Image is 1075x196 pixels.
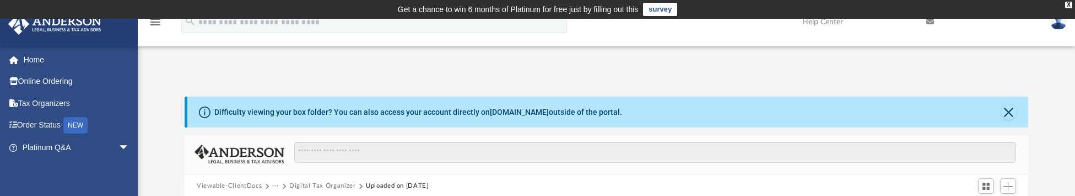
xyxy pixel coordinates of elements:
a: survey [643,3,677,16]
div: Get a chance to win 6 months of Platinum for free just by filling out this [398,3,639,16]
div: close [1065,2,1072,8]
span: arrow_drop_down [118,136,141,159]
a: Platinum Q&Aarrow_drop_down [8,136,146,158]
i: search [184,15,196,27]
button: Viewable-ClientDocs [197,181,262,191]
a: Tax Organizers [8,92,146,114]
button: Close [1001,104,1017,120]
a: Order StatusNEW [8,114,146,137]
a: [DOMAIN_NAME] [490,108,549,116]
button: Digital Tax Organizer [289,181,356,191]
input: Search files and folders [294,142,1016,163]
button: Uploaded on [DATE] [366,181,429,191]
div: Difficulty viewing your box folder? You can also access your account directly on outside of the p... [214,107,622,118]
a: Home [8,49,146,71]
div: NEW [63,117,88,134]
a: menu [149,21,162,29]
img: User Pic [1050,14,1067,30]
button: ··· [272,181,279,191]
img: Anderson Advisors Platinum Portal [5,13,105,35]
span: arrow_drop_down [118,158,141,181]
a: Digital Productsarrow_drop_down [8,158,146,181]
button: Add [1000,178,1017,194]
i: menu [149,15,162,29]
button: Switch to Grid View [978,178,995,194]
a: Online Ordering [8,71,146,93]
